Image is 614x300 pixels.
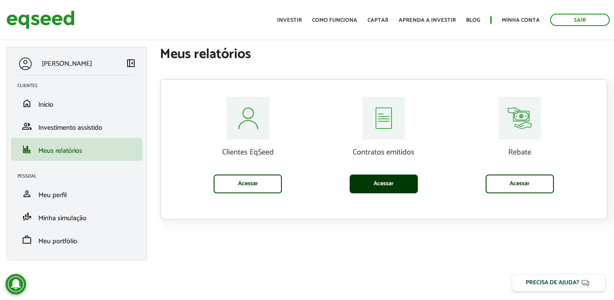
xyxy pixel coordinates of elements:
[38,213,87,224] span: Minha simulação
[22,212,32,222] span: finance_mode
[11,228,142,251] li: Meu portfólio
[126,58,136,70] a: Colapsar menu
[550,14,610,26] a: Sair
[160,47,608,62] h1: Meus relatórios
[458,148,581,157] p: Rebate
[466,17,480,23] a: Blog
[399,17,456,23] a: Aprenda a investir
[38,99,53,111] span: Início
[22,144,32,154] span: finance
[17,189,136,199] a: personMeu perfil
[6,9,75,31] img: EqSeed
[502,17,540,23] a: Minha conta
[38,122,102,134] span: Investimento assistido
[322,148,446,157] p: Contratos emitidos
[38,145,82,157] span: Meus relatórios
[38,189,67,201] span: Meu perfil
[17,121,136,131] a: groupInvestimento assistido
[17,174,142,179] h2: Pessoal
[11,182,142,205] li: Meu perfil
[350,175,418,193] a: Acessar
[22,189,32,199] span: person
[22,121,32,131] span: group
[17,98,136,108] a: homeInício
[17,235,136,245] a: workMeu portfólio
[42,60,92,68] p: [PERSON_NAME]
[17,212,136,222] a: finance_modeMinha simulação
[486,175,554,193] a: Acessar
[38,236,77,247] span: Meu portfólio
[226,97,269,140] img: relatorios-assessor-clientes.svg
[11,92,142,115] li: Início
[11,138,142,161] li: Meus relatórios
[17,83,142,88] h2: Clientes
[11,115,142,138] li: Investimento assistido
[368,17,388,23] a: Captar
[17,144,136,154] a: financeMeus relatórios
[498,97,541,140] img: relatorios-assessor-rebate.svg
[126,58,136,68] span: left_panel_close
[277,17,302,23] a: Investir
[11,205,142,228] li: Minha simulação
[312,17,357,23] a: Como funciona
[22,98,32,108] span: home
[22,235,32,245] span: work
[214,175,282,193] a: Acessar
[186,148,310,157] p: Clientes EqSeed
[362,97,405,140] img: relatorios-assessor-contratos.svg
